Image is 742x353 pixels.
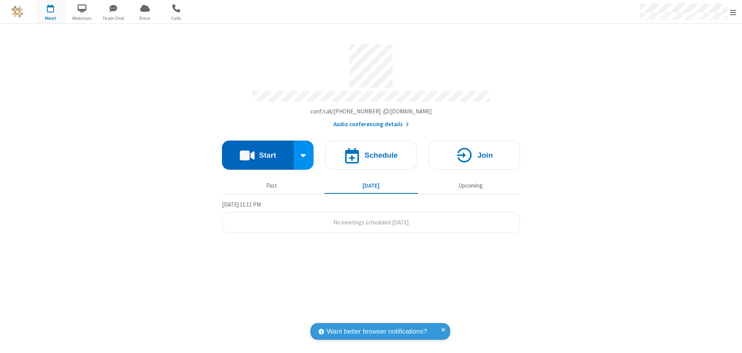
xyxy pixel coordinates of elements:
button: Upcoming [424,178,517,193]
button: Audio conferencing details [333,120,409,129]
button: Past [225,178,319,193]
h4: Schedule [364,151,398,159]
span: Meet [36,15,65,22]
h4: Start [259,151,276,159]
span: Copy my meeting room link [310,108,432,115]
button: Copy my meeting room linkCopy my meeting room link [310,107,432,116]
span: Drive [130,15,159,22]
div: Start conference options [294,141,314,170]
span: Team Chat [99,15,128,22]
h4: Join [477,151,493,159]
span: Want better browser notifications? [327,327,427,337]
button: Start [222,141,294,170]
section: Today's Meetings [222,200,520,233]
img: QA Selenium DO NOT DELETE OR CHANGE [12,6,23,17]
button: Join [428,141,520,170]
button: Schedule [325,141,417,170]
span: Webinars [68,15,97,22]
span: [DATE] 11:11 PM [222,201,261,208]
span: No meetings scheduled [DATE] [333,219,409,226]
button: [DATE] [324,178,418,193]
span: Calls [162,15,191,22]
section: Account details [222,38,520,129]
